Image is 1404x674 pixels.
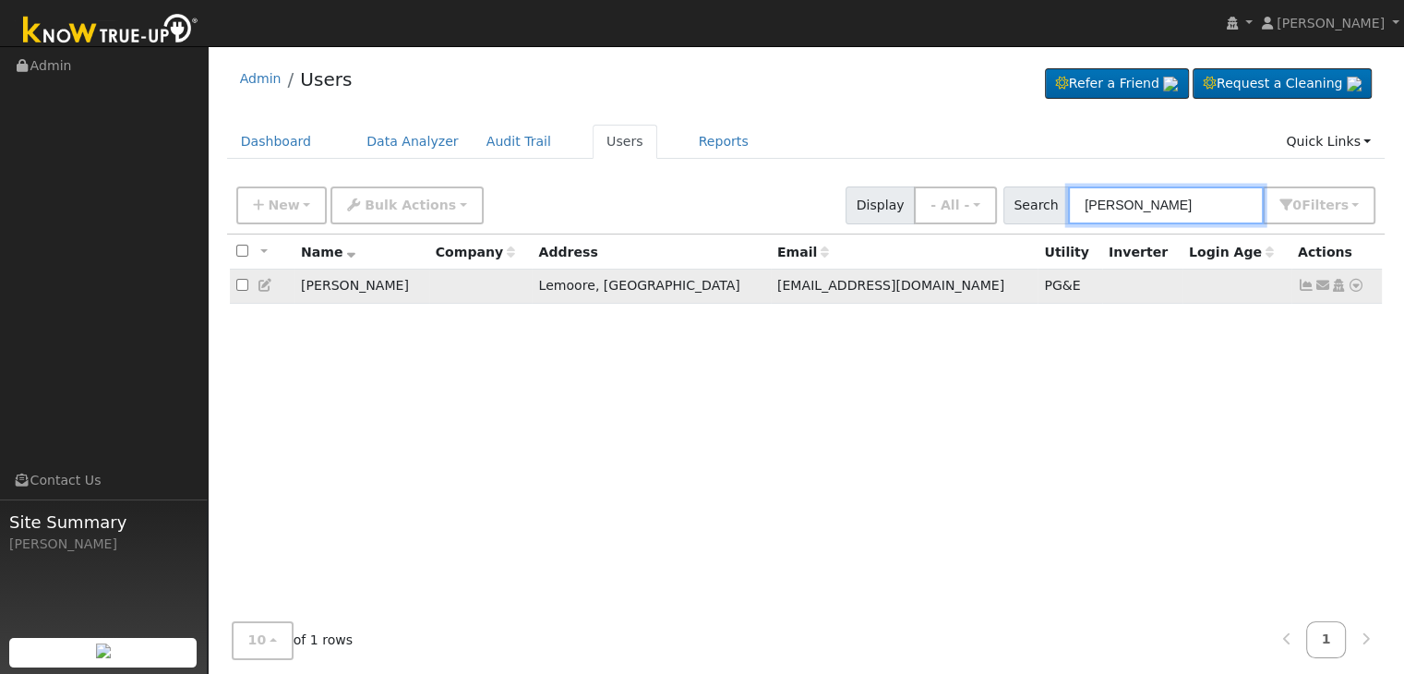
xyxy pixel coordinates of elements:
span: Search [1003,187,1069,224]
span: Email [777,245,829,259]
a: Show Graph [1298,278,1314,293]
a: Quick Links [1272,125,1385,159]
span: Name [301,245,355,259]
a: Reports [685,125,762,159]
a: wheelerb73@gmail.com [1314,276,1331,295]
span: [EMAIL_ADDRESS][DOMAIN_NAME] [777,278,1004,293]
td: [PERSON_NAME] [294,270,429,304]
div: Inverter [1109,243,1176,262]
td: Lemoore, [GEOGRAPHIC_DATA] [532,270,770,304]
img: Know True-Up [14,10,208,52]
button: - All - [914,187,997,224]
img: retrieve [1163,77,1178,91]
span: Site Summary [9,510,198,535]
input: Search [1068,187,1264,224]
a: Users [300,68,352,90]
div: Actions [1298,243,1375,262]
span: Filter [1302,198,1349,212]
div: [PERSON_NAME] [9,535,198,554]
a: Admin [240,71,282,86]
a: Dashboard [227,125,326,159]
a: Other actions [1348,276,1364,295]
span: 10 [248,633,267,648]
span: New [268,198,299,212]
span: Display [846,187,915,224]
button: Bulk Actions [330,187,483,224]
button: 0Filters [1263,187,1375,224]
span: PG&E [1044,278,1080,293]
a: 1 [1306,622,1347,658]
img: retrieve [96,644,111,658]
a: Request a Cleaning [1193,68,1372,100]
span: Bulk Actions [365,198,456,212]
span: [PERSON_NAME] [1277,16,1385,30]
a: Login As [1330,278,1347,293]
div: Address [538,243,763,262]
div: Utility [1044,243,1096,262]
button: New [236,187,328,224]
a: Edit User [258,278,274,293]
a: Data Analyzer [353,125,473,159]
span: Company name [436,245,515,259]
span: s [1340,198,1348,212]
button: 10 [232,622,294,660]
a: Users [593,125,657,159]
span: Days since last login [1189,245,1274,259]
a: Refer a Friend [1045,68,1189,100]
img: retrieve [1347,77,1362,91]
a: Audit Trail [473,125,565,159]
span: of 1 rows [232,622,354,660]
